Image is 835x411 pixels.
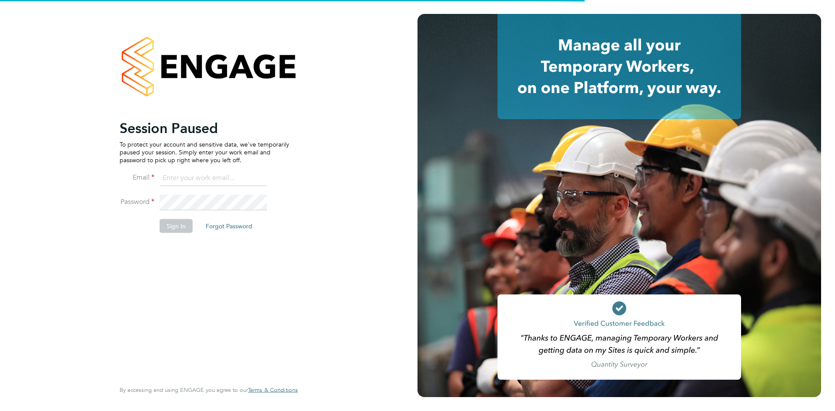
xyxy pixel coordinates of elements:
button: Forgot Password [199,219,259,233]
button: Sign In [160,219,193,233]
label: Password [120,197,154,206]
a: Terms & Conditions [248,387,298,394]
p: To protect your account and sensitive data, we've temporarily paused your session. Simply enter y... [120,140,289,164]
label: Email [120,173,154,182]
span: By accessing and using ENGAGE you agree to our [120,386,298,394]
input: Enter your work email... [160,170,267,186]
h2: Session Paused [120,119,289,137]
